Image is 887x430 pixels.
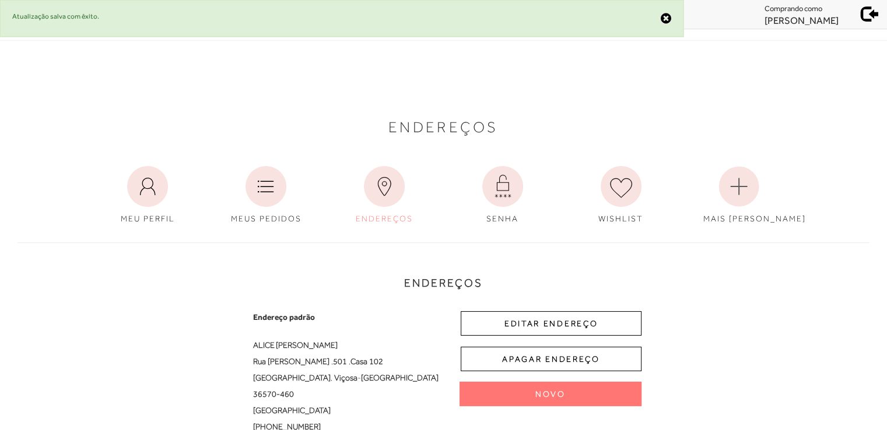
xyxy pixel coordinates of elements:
[17,275,870,292] h3: Endereços
[253,357,329,366] span: Rua [PERSON_NAME]
[221,160,311,231] a: MEUS PEDIDOS
[12,12,671,24] div: Atualização salva com êxito.
[253,340,275,350] span: ALICE
[339,160,429,231] a: ENDEREÇOS
[231,214,301,223] span: MEUS PEDIDOS
[121,214,175,223] span: MEU PERFIL
[765,4,822,13] span: Comprando como
[694,160,784,231] a: MAIS [PERSON_NAME]
[461,347,641,371] button: APAGAR ENDEREÇO
[253,311,444,323] span: Endereço padrão
[333,357,347,366] span: 501
[334,373,357,382] span: Viçosa
[253,373,331,382] span: [GEOGRAPHIC_DATA]
[486,214,518,223] span: SENHA
[103,160,192,231] a: MEU PERFIL
[535,389,566,400] span: Novo
[458,160,548,231] a: SENHA
[253,406,331,415] span: [GEOGRAPHIC_DATA]
[576,160,666,231] a: WISHLIST
[350,357,383,366] span: Casa 102
[356,214,413,223] span: ENDEREÇOS
[703,214,805,223] span: MAIS [PERSON_NAME]
[276,340,338,350] span: [PERSON_NAME]
[253,389,294,399] span: 36570-460
[460,382,641,406] button: Novo
[598,214,643,223] span: WISHLIST
[765,15,839,26] span: [PERSON_NAME]
[361,373,439,382] span: [GEOGRAPHIC_DATA]
[461,311,641,336] button: EDITAR ENDEREÇO
[388,121,499,133] span: Endereços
